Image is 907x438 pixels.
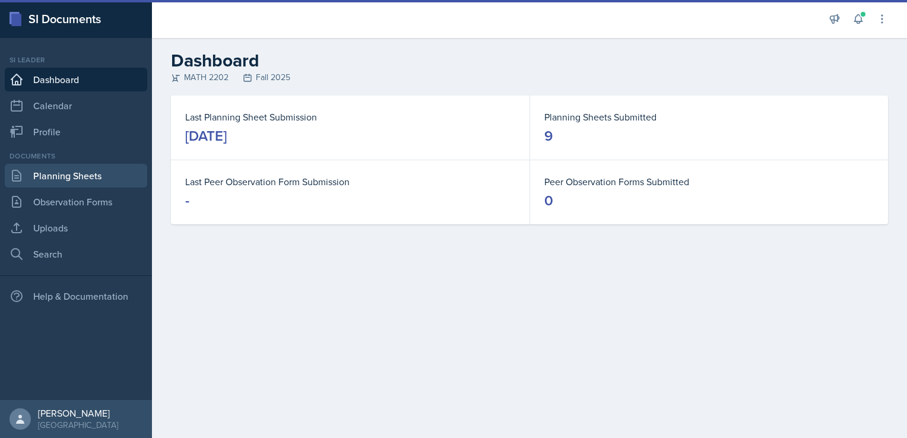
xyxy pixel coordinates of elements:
dt: Last Planning Sheet Submission [185,110,515,124]
div: Si leader [5,55,147,65]
div: [GEOGRAPHIC_DATA] [38,419,118,431]
dt: Planning Sheets Submitted [544,110,874,124]
a: Profile [5,120,147,144]
h2: Dashboard [171,50,888,71]
div: [PERSON_NAME] [38,407,118,419]
div: 0 [544,191,553,210]
a: Observation Forms [5,190,147,214]
a: Planning Sheets [5,164,147,188]
div: 9 [544,126,553,145]
div: - [185,191,189,210]
dt: Peer Observation Forms Submitted [544,174,874,189]
div: MATH 2202 Fall 2025 [171,71,888,84]
a: Uploads [5,216,147,240]
div: [DATE] [185,126,227,145]
div: Documents [5,151,147,161]
a: Search [5,242,147,266]
dt: Last Peer Observation Form Submission [185,174,515,189]
a: Dashboard [5,68,147,91]
div: Help & Documentation [5,284,147,308]
a: Calendar [5,94,147,118]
